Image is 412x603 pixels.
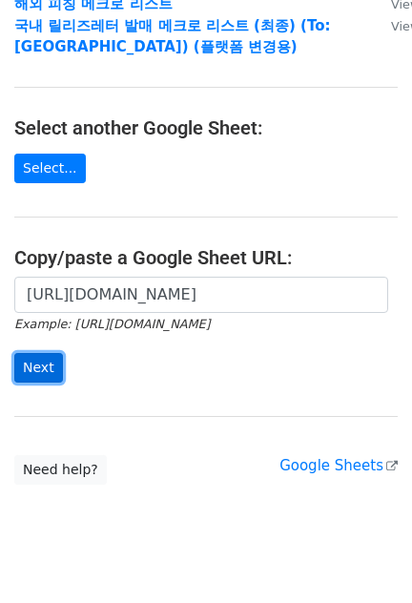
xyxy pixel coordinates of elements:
[14,455,107,485] a: Need help?
[14,317,210,331] small: Example: [URL][DOMAIN_NAME]
[279,457,398,474] a: Google Sheets
[14,154,86,183] a: Select...
[14,353,63,383] input: Next
[14,116,398,139] h4: Select another Google Sheet:
[14,17,330,56] a: 국내 릴리즈레터 발매 메크로 리스트 (최종) (To:[GEOGRAPHIC_DATA]) (플랫폼 변경용)
[14,246,398,269] h4: Copy/paste a Google Sheet URL:
[317,511,412,603] iframe: Chat Widget
[14,277,388,313] input: Paste your Google Sheet URL here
